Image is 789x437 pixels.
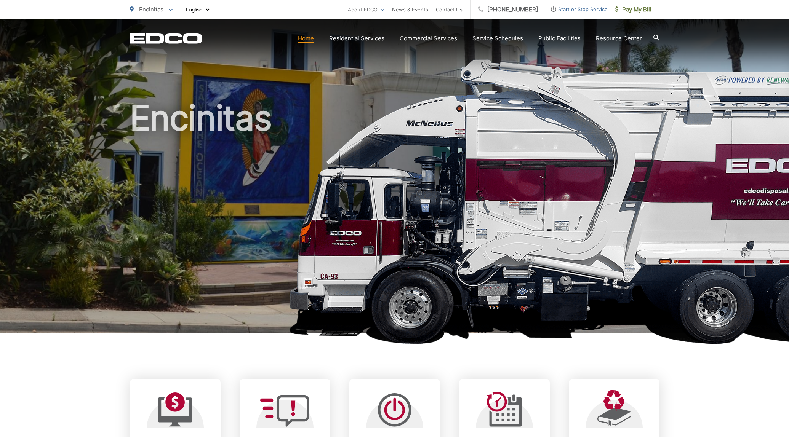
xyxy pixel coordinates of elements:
a: Resource Center [596,34,642,43]
a: Public Facilities [538,34,581,43]
span: Pay My Bill [615,5,651,14]
h1: Encinitas [130,99,659,340]
a: Commercial Services [400,34,457,43]
a: Home [298,34,314,43]
a: EDCD logo. Return to the homepage. [130,33,202,44]
span: Encinitas [139,6,163,13]
a: News & Events [392,5,428,14]
select: Select a language [184,6,211,13]
a: About EDCO [348,5,384,14]
a: Contact Us [436,5,463,14]
a: Residential Services [329,34,384,43]
a: Service Schedules [472,34,523,43]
